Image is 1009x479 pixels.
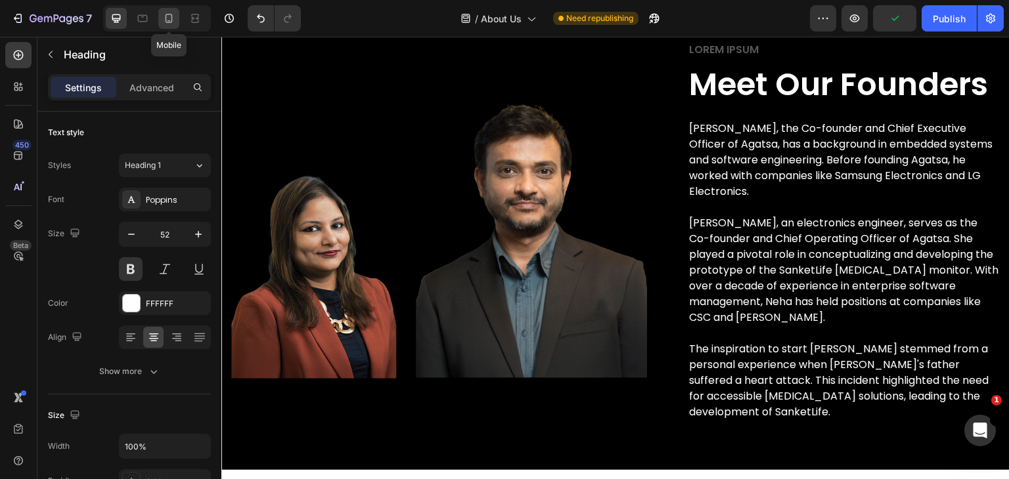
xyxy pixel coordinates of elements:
[12,140,32,150] div: 450
[125,159,161,171] span: Heading 1
[468,289,777,383] p: The inspiration to start [PERSON_NAME] stemmed from a personal experience when [PERSON_NAME]'s fa...
[99,365,160,378] div: Show more
[48,440,70,452] div: Width
[48,225,83,243] div: Size
[48,360,211,383] button: Show more
[481,12,522,26] span: About Us
[475,12,478,26] span: /
[5,5,98,31] button: 7
[120,434,210,458] input: Auto
[964,415,996,446] iframe: Intercom live chat
[48,407,83,425] div: Size
[10,240,32,251] div: Beta
[468,84,777,163] p: [PERSON_NAME], the Co-founder and Chief Executive Officer of Agatsa, has a background in embedded...
[933,12,966,26] div: Publish
[65,81,102,94] p: Settings
[48,194,64,205] div: Font
[48,297,68,309] div: Color
[146,194,208,206] div: Poppins
[119,154,211,177] button: Heading 1
[64,47,206,62] p: Heading
[48,329,85,346] div: Align
[566,12,633,24] span: Need republishing
[146,298,208,310] div: FFFFFF
[129,81,174,94] p: Advanced
[248,5,301,31] div: Undo/Redo
[86,10,92,26] p: 7
[991,395,1002,406] span: 1
[922,5,977,31] button: Publish
[48,127,84,138] div: Text style
[468,178,777,289] p: [PERSON_NAME], an electronics engineer, serves as the Co-founder and Chief Operating Officer of A...
[48,159,71,171] div: Styles
[221,37,1009,479] iframe: Design area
